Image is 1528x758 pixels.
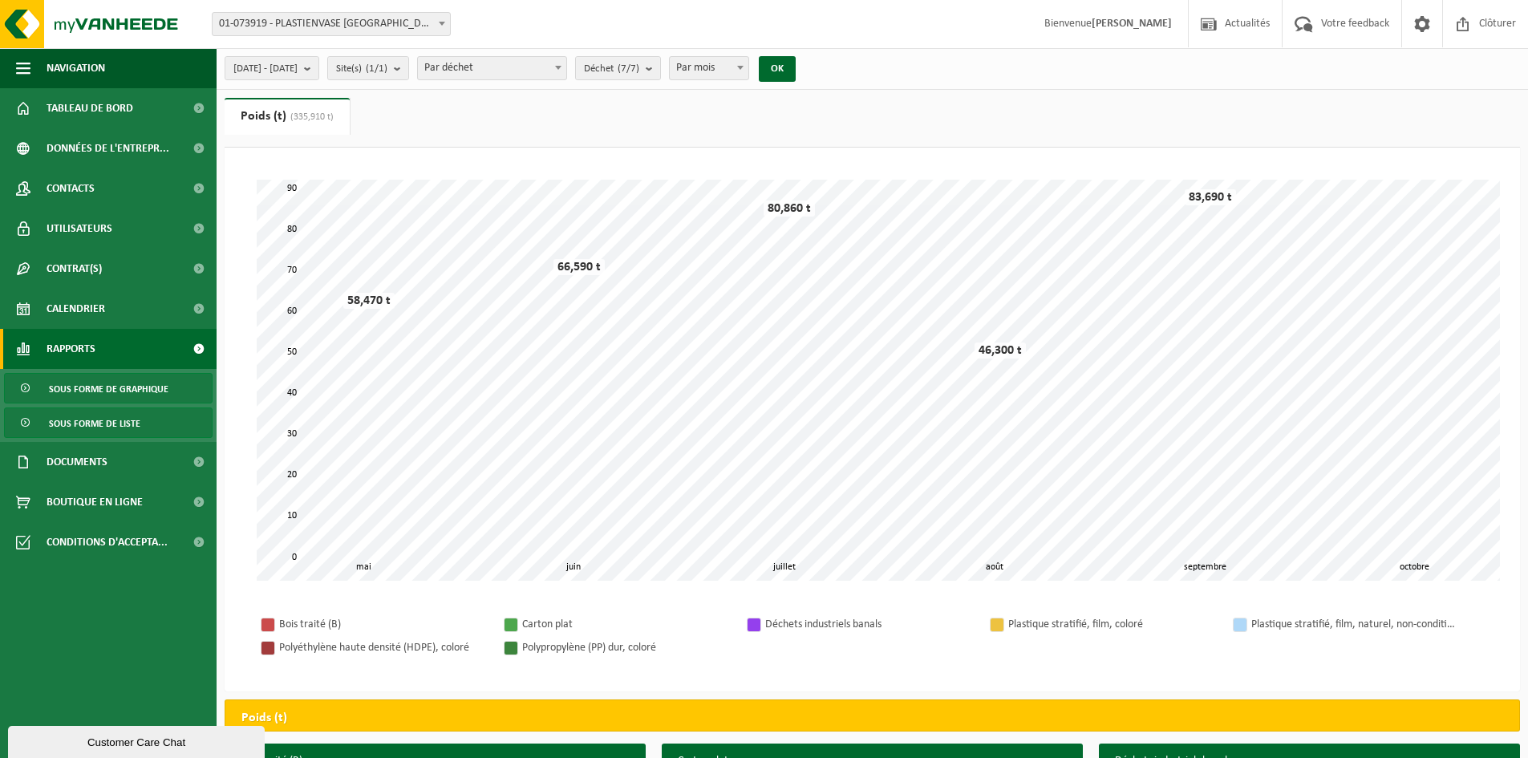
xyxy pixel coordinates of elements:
[212,12,451,36] span: 01-073919 - PLASTIENVASE FRANCIA - ARRAS
[759,56,796,82] button: OK
[225,98,350,135] a: Poids (t)
[233,57,298,81] span: [DATE] - [DATE]
[1008,614,1217,634] div: Plastique stratifié, film, coloré
[1251,614,1460,634] div: Plastique stratifié, film, naturel, non-conditionné
[279,638,488,658] div: Polyéthylène haute densité (HDPE), coloré
[47,168,95,209] span: Contacts
[213,13,450,35] span: 01-073919 - PLASTIENVASE FRANCIA - ARRAS
[47,48,105,88] span: Navigation
[343,293,395,309] div: 58,470 t
[47,522,168,562] span: Conditions d'accepta...
[553,259,605,275] div: 66,590 t
[47,128,169,168] span: Données de l'entrepr...
[764,201,815,217] div: 80,860 t
[417,56,567,80] span: Par déchet
[4,407,213,438] a: Sous forme de liste
[47,442,107,482] span: Documents
[1185,189,1236,205] div: 83,690 t
[286,112,334,122] span: (335,910 t)
[575,56,661,80] button: Déchet(7/7)
[47,289,105,329] span: Calendrier
[47,249,102,289] span: Contrat(s)
[522,638,731,658] div: Polypropylène (PP) dur, coloré
[418,57,566,79] span: Par déchet
[669,56,749,80] span: Par mois
[47,209,112,249] span: Utilisateurs
[366,63,387,74] count: (1/1)
[1092,18,1172,30] strong: [PERSON_NAME]
[225,700,303,736] h2: Poids (t)
[47,88,133,128] span: Tableau de bord
[327,56,409,80] button: Site(s)(1/1)
[975,343,1026,359] div: 46,300 t
[225,56,319,80] button: [DATE] - [DATE]
[8,723,268,758] iframe: chat widget
[618,63,639,74] count: (7/7)
[765,614,974,634] div: Déchets industriels banals
[47,329,95,369] span: Rapports
[670,57,748,79] span: Par mois
[47,482,143,522] span: Boutique en ligne
[4,373,213,403] a: Sous forme de graphique
[584,57,639,81] span: Déchet
[522,614,731,634] div: Carton plat
[49,374,168,404] span: Sous forme de graphique
[49,408,140,439] span: Sous forme de liste
[279,614,488,634] div: Bois traité (B)
[336,57,387,81] span: Site(s)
